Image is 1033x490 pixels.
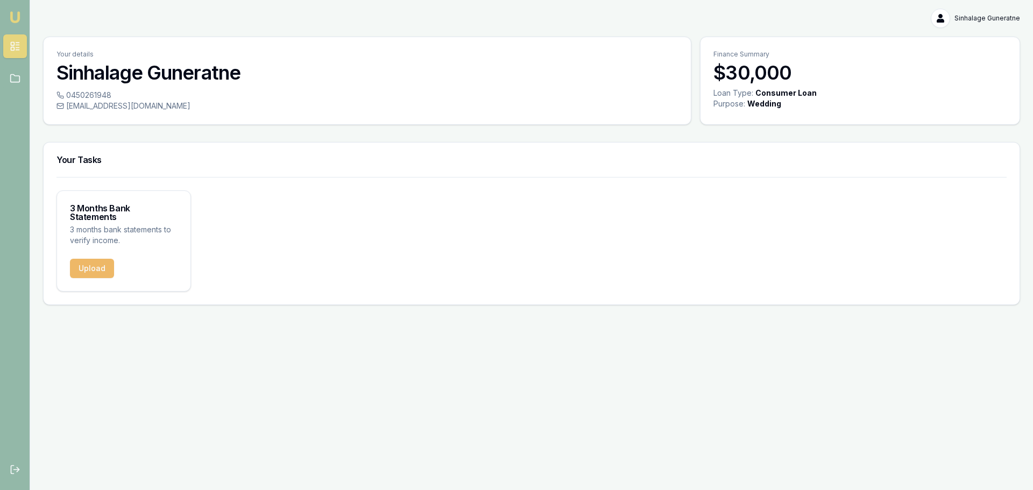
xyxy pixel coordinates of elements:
[56,62,678,83] h3: Sinhalage Guneratne
[713,88,753,98] div: Loan Type:
[713,62,1007,83] h3: $30,000
[70,259,114,278] button: Upload
[66,90,111,101] span: 0450261948
[70,224,178,246] p: 3 months bank statements to verify income.
[9,11,22,24] img: emu-icon-u.png
[755,88,817,98] div: Consumer Loan
[66,101,190,111] span: [EMAIL_ADDRESS][DOMAIN_NAME]
[954,14,1020,23] span: Sinhalage Guneratne
[713,50,1007,59] p: Finance Summary
[56,155,1007,164] h3: Your Tasks
[56,50,678,59] p: Your details
[747,98,781,109] div: Wedding
[713,98,745,109] div: Purpose:
[70,204,178,221] h3: 3 Months Bank Statements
